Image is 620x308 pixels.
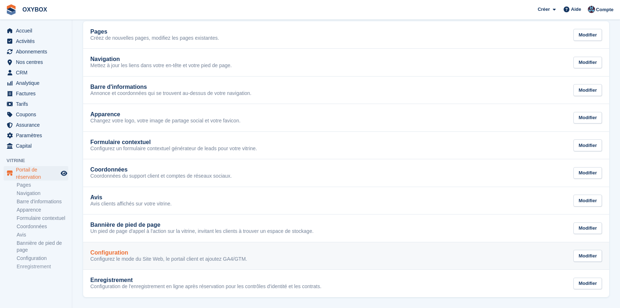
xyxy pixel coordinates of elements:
a: Enregistrement Configuration de l'enregistrement en ligne après réservation pour les contrôles d'... [83,270,609,297]
a: menu [4,78,68,88]
div: Modifier [573,278,602,290]
div: Modifier [573,57,602,69]
a: menu [4,47,68,57]
h2: Navigation [90,56,120,62]
a: Navigation [17,190,68,197]
a: Avis [17,231,68,238]
span: Tarifs [16,99,59,109]
a: Boutique d'aperçu [60,169,68,178]
h2: Coordonnées [90,166,128,173]
span: Compte [596,6,613,13]
a: Avis Avis clients affichés sur votre vitrine. Modifier [83,187,609,214]
a: menu [4,141,68,151]
span: CRM [16,68,59,78]
div: Modifier [573,167,602,179]
div: Modifier [573,195,602,207]
a: menu [4,88,68,99]
a: menu [4,109,68,120]
a: Navigation Mettez à jour les liens dans votre en-tête et votre pied de page. Modifier [83,49,609,76]
a: menu [4,130,68,140]
p: Mettez à jour les liens dans votre en-tête et votre pied de page. [90,62,232,69]
div: Modifier [573,84,602,96]
span: Accueil [16,26,59,36]
img: Oriana Devaux [588,6,595,13]
a: Configuration Configurez le mode du Site Web, le portail client et ajoutez GA4/GTM. Modifier [83,242,609,270]
p: Annonce et coordonnées qui se trouvent au-dessus de votre navigation. [90,90,251,97]
a: Apparence Changez votre logo, votre image de partage social et votre favicon. Modifier [83,104,609,131]
div: Modifier [573,222,602,234]
h2: Pages [90,29,107,35]
p: Un pied de page d'appel à l'action sur la vitrine, invitant les clients à trouver un espace de st... [90,228,314,235]
span: Portail de réservation [16,166,59,181]
a: menu [4,36,68,46]
a: Apparence [17,207,68,213]
a: Configuration [17,255,68,262]
span: Factures [16,88,59,99]
p: Créez de nouvelles pages, modifiez les pages existantes. [90,35,219,42]
span: Nos centres [16,57,59,67]
a: Enregistrement [17,263,68,270]
a: Coordonnées [17,223,68,230]
div: Modifier [573,29,602,41]
p: Changez votre logo, votre image de partage social et votre favicon. [90,118,241,124]
a: Bannière de pied de page [17,240,68,253]
span: Créer [538,6,550,13]
span: Activités [16,36,59,46]
a: Formulaire contextuel [17,215,68,222]
h2: Barre d'informations [90,84,147,90]
a: Coordonnées Coordonnées du support client et comptes de réseaux sociaux. Modifier [83,159,609,187]
p: Configurez un formulaire contextuel générateur de leads pour votre vitrine. [90,146,257,152]
a: Pages [17,182,68,188]
h2: Apparence [90,111,120,118]
p: Configuration de l'enregistrement en ligne après réservation pour les contrôles d'identité et les... [90,283,322,290]
span: Analytique [16,78,59,88]
a: OXYBOX [20,4,50,16]
div: Modifier [573,112,602,124]
h2: Formulaire contextuel [90,139,151,146]
a: menu [4,166,68,181]
h2: Configuration [90,250,128,256]
a: Pages Créez de nouvelles pages, modifiez les pages existantes. Modifier [83,21,609,49]
a: Barre d'informations [17,198,68,205]
h2: Bannière de pied de page [90,222,160,228]
a: menu [4,120,68,130]
a: Bannière de pied de page Un pied de page d'appel à l'action sur la vitrine, invitant les clients ... [83,214,609,242]
p: Configurez le mode du Site Web, le portail client et ajoutez GA4/GTM. [90,256,247,263]
a: menu [4,99,68,109]
a: Formulaire contextuel Configurez un formulaire contextuel générateur de leads pour votre vitrine.... [83,132,609,159]
span: Assurance [16,120,59,130]
span: Vitrine [7,157,72,164]
a: menu [4,68,68,78]
span: Coupons [16,109,59,120]
p: Coordonnées du support client et comptes de réseaux sociaux. [90,173,232,179]
span: Capital [16,141,59,151]
p: Avis clients affichés sur votre vitrine. [90,201,172,207]
h2: Avis [90,194,102,201]
img: stora-icon-8386f47178a22dfd0bd8f6a31ec36ba5ce8667c1dd55bd0f319d3a0aa187defe.svg [6,4,17,15]
a: menu [4,26,68,36]
div: Modifier [573,250,602,262]
span: Aide [571,6,581,13]
div: Modifier [573,139,602,151]
span: Abonnements [16,47,59,57]
a: Barre d'informations Annonce et coordonnées qui se trouvent au-dessus de votre navigation. Modifier [83,77,609,104]
span: Paramètres [16,130,59,140]
a: menu [4,57,68,67]
h2: Enregistrement [90,277,133,283]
